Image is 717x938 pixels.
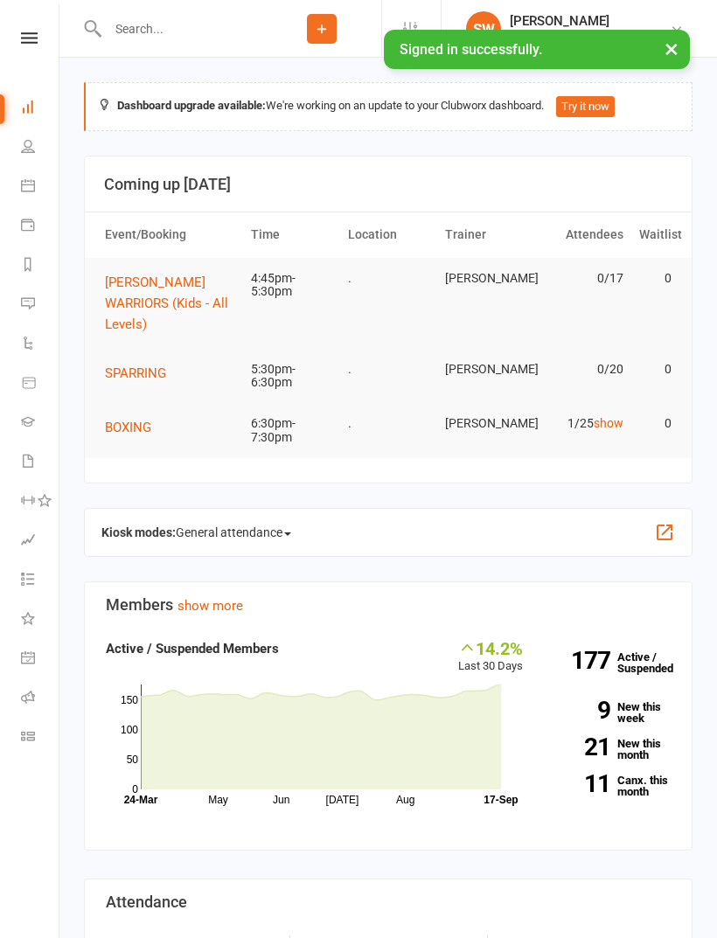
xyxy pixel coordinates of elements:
[106,641,279,657] strong: Active / Suspended Members
[178,598,243,614] a: show more
[631,349,680,390] td: 0
[534,212,631,257] th: Attendees
[549,775,671,797] a: 11Canx. this month
[105,417,164,438] button: BOXING
[106,893,671,911] h3: Attendance
[243,403,340,458] td: 6:30pm-7:30pm
[534,258,631,299] td: 0/17
[104,176,672,193] h3: Coming up [DATE]
[97,212,243,257] th: Event/Booking
[21,207,60,247] a: Payments
[510,29,670,45] div: [PERSON_NAME] Martial Arts
[458,638,523,657] div: 14.2%
[21,601,60,640] a: What's New
[243,349,340,404] td: 5:30pm-6:30pm
[631,403,680,444] td: 0
[549,649,610,672] strong: 177
[21,719,60,758] a: Class kiosk mode
[510,13,670,29] div: [PERSON_NAME]
[105,363,178,384] button: SPARRING
[631,258,680,299] td: 0
[340,258,437,299] td: .
[549,735,610,759] strong: 21
[21,640,60,679] a: General attendance kiosk mode
[656,30,687,67] button: ×
[437,258,534,299] td: [PERSON_NAME]
[117,99,266,112] strong: Dashboard upgrade available:
[21,168,60,207] a: Calendar
[437,212,534,257] th: Trainer
[21,679,60,719] a: Roll call kiosk mode
[534,403,631,444] td: 1/25
[105,274,228,332] span: [PERSON_NAME] WARRIORS (Kids - All Levels)
[534,349,631,390] td: 0/20
[21,247,60,286] a: Reports
[340,403,437,444] td: .
[556,96,615,117] button: Try it now
[549,698,610,722] strong: 9
[21,522,60,561] a: Assessments
[340,349,437,390] td: .
[84,82,693,131] div: We're working on an update to your Clubworx dashboard.
[549,738,671,761] a: 21New this month
[21,89,60,129] a: Dashboard
[594,416,623,430] a: show
[437,403,534,444] td: [PERSON_NAME]
[458,638,523,676] div: Last 30 Days
[21,365,60,404] a: Product Sales
[102,17,262,41] input: Search...
[243,258,340,313] td: 4:45pm-5:30pm
[105,420,151,435] span: BOXING
[21,129,60,168] a: People
[101,525,176,539] strong: Kiosk modes:
[437,349,534,390] td: [PERSON_NAME]
[549,701,671,724] a: 9New this week
[540,638,684,687] a: 177Active / Suspended
[106,596,671,614] h3: Members
[340,212,437,257] th: Location
[105,365,166,381] span: SPARRING
[631,212,680,257] th: Waitlist
[176,518,291,546] span: General attendance
[105,272,235,335] button: [PERSON_NAME] WARRIORS (Kids - All Levels)
[549,772,610,796] strong: 11
[466,11,501,46] div: SW
[243,212,340,257] th: Time
[400,41,542,58] span: Signed in successfully.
